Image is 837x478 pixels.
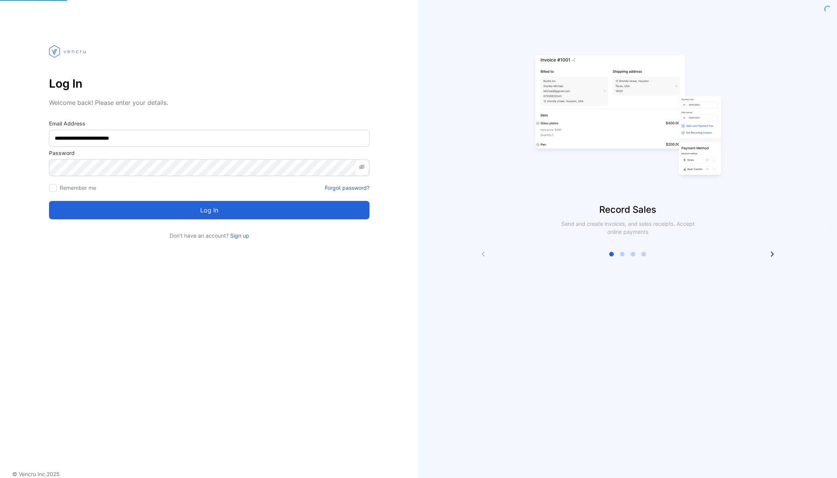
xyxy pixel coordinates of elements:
p: Record Sales [418,203,837,217]
img: slider image [532,31,724,203]
p: Don't have an account? [49,232,369,240]
label: Password [49,149,369,157]
button: Open LiveChat chat widget [6,3,29,26]
img: vencru logo [49,31,87,72]
p: Send and create invoices, and sales receipts. Accept online payments [554,220,701,236]
label: Remember me [60,184,96,191]
a: Sign up [229,232,249,239]
label: Email Address [49,119,369,127]
a: Forgot password? [325,184,369,192]
p: Log In [49,74,369,93]
button: Log in [49,201,369,219]
p: Welcome back! Please enter your details. [49,98,369,107]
